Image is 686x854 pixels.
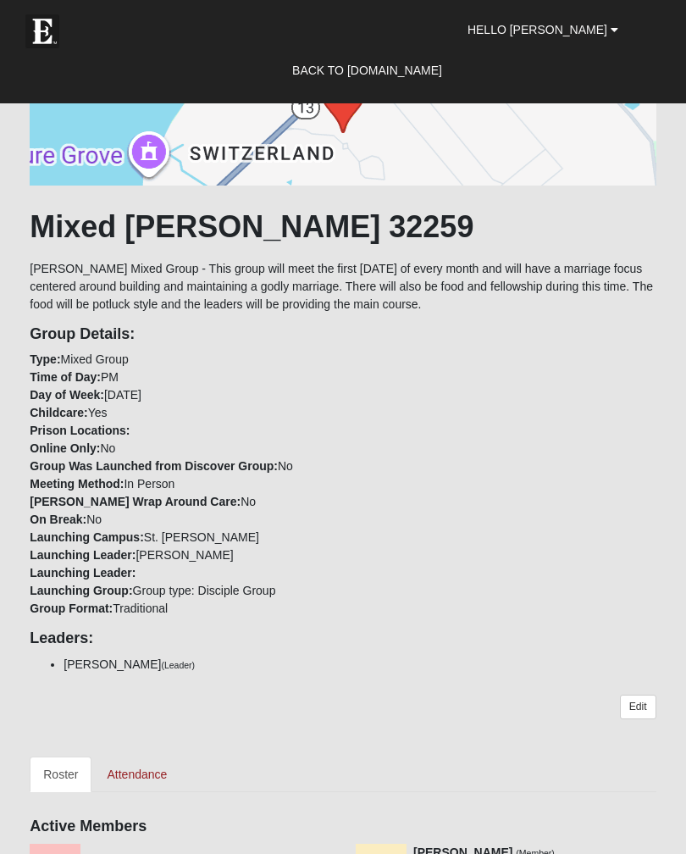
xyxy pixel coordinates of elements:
[30,566,136,579] strong: Launching Leader:
[30,495,241,508] strong: [PERSON_NAME] Wrap Around Care:
[455,8,631,51] a: Hello [PERSON_NAME]
[30,602,113,615] strong: Group Format:
[30,584,132,597] strong: Launching Group:
[30,629,656,648] h4: Leaders:
[64,656,656,674] li: [PERSON_NAME]
[30,459,278,473] strong: Group Was Launched from Discover Group:
[30,352,60,366] strong: Type:
[620,695,656,719] a: Edit
[30,441,100,455] strong: Online Only:
[30,406,87,419] strong: Childcare:
[30,757,91,792] a: Roster
[17,325,669,618] div: Mixed Group PM [DATE] Yes No No In Person No No St. [PERSON_NAME] [PERSON_NAME] Group type: Disci...
[467,23,607,36] span: Hello [PERSON_NAME]
[30,388,104,402] strong: Day of Week:
[30,208,656,245] h1: Mixed [PERSON_NAME] 32259
[93,757,180,792] a: Attendance
[30,325,656,344] h4: Group Details:
[279,49,455,91] a: Back to [DOMAIN_NAME]
[30,513,86,526] strong: On Break:
[30,424,130,437] strong: Prison Locations:
[30,370,101,384] strong: Time of Day:
[30,530,144,544] strong: Launching Campus:
[30,818,656,836] h4: Active Members
[30,548,136,562] strong: Launching Leader:
[30,477,124,491] strong: Meeting Method:
[25,14,59,48] img: Eleven22 logo
[161,660,195,670] small: (Leader)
